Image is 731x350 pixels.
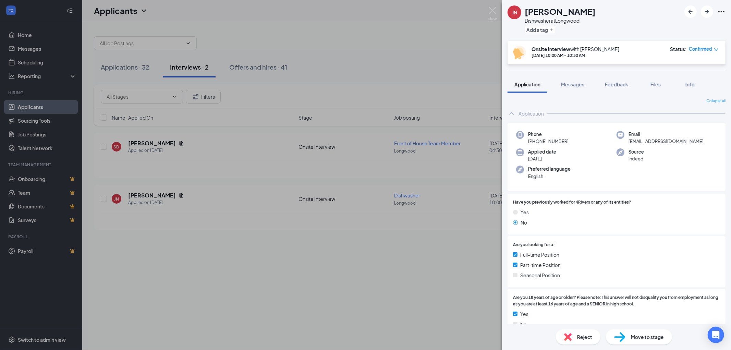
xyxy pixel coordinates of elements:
div: Application [519,110,544,117]
svg: ChevronUp [508,109,516,118]
span: [EMAIL_ADDRESS][DOMAIN_NAME] [629,138,704,145]
div: Dishwasher at Longwood [525,17,596,24]
div: with [PERSON_NAME] [532,46,619,52]
span: Phone [528,131,569,138]
b: Onsite Interview [532,46,570,52]
svg: ArrowRight [703,8,711,16]
span: Applied date [528,148,556,155]
svg: Ellipses [717,8,726,16]
svg: ArrowLeftNew [686,8,695,16]
span: Are you looking for a: [513,242,555,248]
span: Full-time Position [520,251,559,258]
span: Collapse all [707,98,726,104]
span: Application [514,81,540,87]
span: down [714,47,719,52]
button: PlusAdd a tag [525,26,555,33]
div: Status : [670,46,687,52]
h1: [PERSON_NAME] [525,5,596,17]
span: Move to stage [631,333,664,341]
span: Part-time Position [520,261,561,269]
span: Source [629,148,644,155]
span: [DATE] [528,155,556,162]
span: Files [650,81,661,87]
span: Preferred language [528,166,571,172]
button: ArrowLeftNew [684,5,697,18]
span: Indeed [629,155,644,162]
span: No [520,321,527,328]
span: [PHONE_NUMBER] [528,138,569,145]
button: ArrowRight [701,5,713,18]
div: Open Intercom Messenger [708,327,724,343]
span: Yes [521,208,529,216]
span: Confirmed [689,46,712,52]
span: Are you 18 years of age or older? Please note: This answer will not disqualify you from employmen... [513,294,720,307]
span: Feedback [605,81,628,87]
div: [DATE] 10:00 AM - 10:30 AM [532,52,619,58]
span: Messages [561,81,584,87]
span: Yes [520,310,528,318]
span: Reject [577,333,592,341]
span: No [521,219,527,226]
span: Seasonal Position [520,271,560,279]
span: English [528,173,571,180]
span: Info [685,81,695,87]
div: JN [512,9,517,16]
span: Have you previously worked for 4Rivers or any of its entities? [513,199,631,206]
span: Email [629,131,704,138]
svg: Plus [549,28,553,32]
